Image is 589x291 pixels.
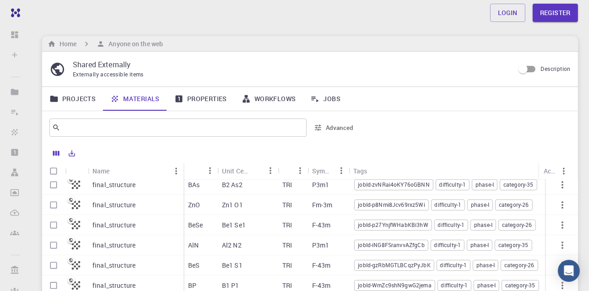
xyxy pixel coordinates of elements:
[282,163,297,178] button: Sort
[88,162,184,180] div: Name
[472,181,497,189] span: phase-I
[7,8,20,17] img: logo
[468,201,492,209] span: phase-I
[312,261,331,270] p: F-43m
[65,162,88,180] div: Icon
[282,180,292,189] p: TRI
[73,59,507,70] p: Shared Externally
[46,39,165,49] nav: breadcrumb
[188,261,200,270] p: BeS
[312,221,331,230] p: F-43m
[432,201,465,209] span: difficulty-1
[278,162,308,180] div: Lattice
[473,261,498,269] span: phase-I
[496,201,532,209] span: category-26
[558,260,580,282] div: Open Intercom Messenger
[92,241,135,250] p: final_structure
[495,241,532,249] span: category-35
[539,162,571,180] div: Actions
[222,261,243,270] p: Be1 S1
[234,87,303,111] a: Workflows
[312,281,331,290] p: F-43m
[92,261,135,270] p: final_structure
[249,163,263,178] button: Sort
[312,200,333,210] p: Fm-3m
[188,281,196,290] p: BP
[103,87,167,111] a: Materials
[222,241,242,250] p: Al2 N2
[217,162,278,180] div: Unit Cell Formula
[188,221,203,230] p: BeSe
[310,120,358,135] button: Advanced
[293,163,308,178] button: Menu
[110,164,124,178] button: Sort
[541,65,571,72] span: Description
[188,200,200,210] p: ZnO
[49,146,64,161] button: Columns
[355,181,432,189] span: jobId-zvNRai4oKY76oGBNN
[42,87,103,111] a: Projects
[282,281,292,290] p: TRI
[56,39,76,49] h6: Home
[499,221,535,229] span: category-26
[438,281,471,289] span: difficulty-1
[282,200,292,210] p: TRI
[367,163,382,178] button: Sort
[355,281,434,289] span: jobId-WmZc9shN9gwG2jema
[222,221,246,230] p: Be1 Se1
[169,164,184,178] button: Menu
[435,221,468,229] span: difficulty-1
[188,180,200,189] p: BAs
[92,200,135,210] p: final_structure
[471,221,496,229] span: phase-I
[312,180,330,189] p: P3m1
[222,200,243,210] p: Zn1 O1
[92,180,135,189] p: final_structure
[167,87,234,111] a: Properties
[544,162,557,180] div: Actions
[502,281,539,289] span: category-35
[282,221,292,230] p: TRI
[355,261,433,269] span: jobId-gzRbMGTLBCqzPyJbK
[203,163,217,178] button: Menu
[334,163,349,178] button: Menu
[312,241,330,250] p: P3m1
[436,181,470,189] span: difficulty-1
[282,241,292,250] p: TRI
[490,4,525,22] a: Login
[92,162,110,180] div: Name
[222,180,243,189] p: B2 As2
[263,163,278,178] button: Menu
[222,281,239,290] p: B1 P1
[355,221,431,229] span: jobId-p27YnjfWHabKBi3hW
[467,241,492,249] span: phase-I
[92,221,135,230] p: final_structure
[105,39,163,49] h6: Anyone on the web
[92,281,135,290] p: final_structure
[312,162,334,180] div: Symmetry
[355,201,428,209] span: jobId-p8Nmi8Jcv69rxz5Wi
[188,163,203,178] button: Sort
[64,146,80,161] button: Export
[355,241,427,249] span: jobId-iNG8FSranvvAZfgCb
[500,181,537,189] span: category-35
[184,162,217,180] div: Formula
[222,162,249,180] div: Unit Cell Formula
[353,162,367,180] div: Tags
[303,87,348,111] a: Jobs
[474,281,499,289] span: phase-I
[188,241,199,250] p: AlN
[308,162,349,180] div: Symmetry
[557,164,571,178] button: Menu
[501,261,538,269] span: category-26
[437,261,470,269] span: difficulty-1
[73,70,144,78] span: Externally accessible items
[282,261,292,270] p: TRI
[533,4,578,22] a: Register
[431,241,465,249] span: difficulty-1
